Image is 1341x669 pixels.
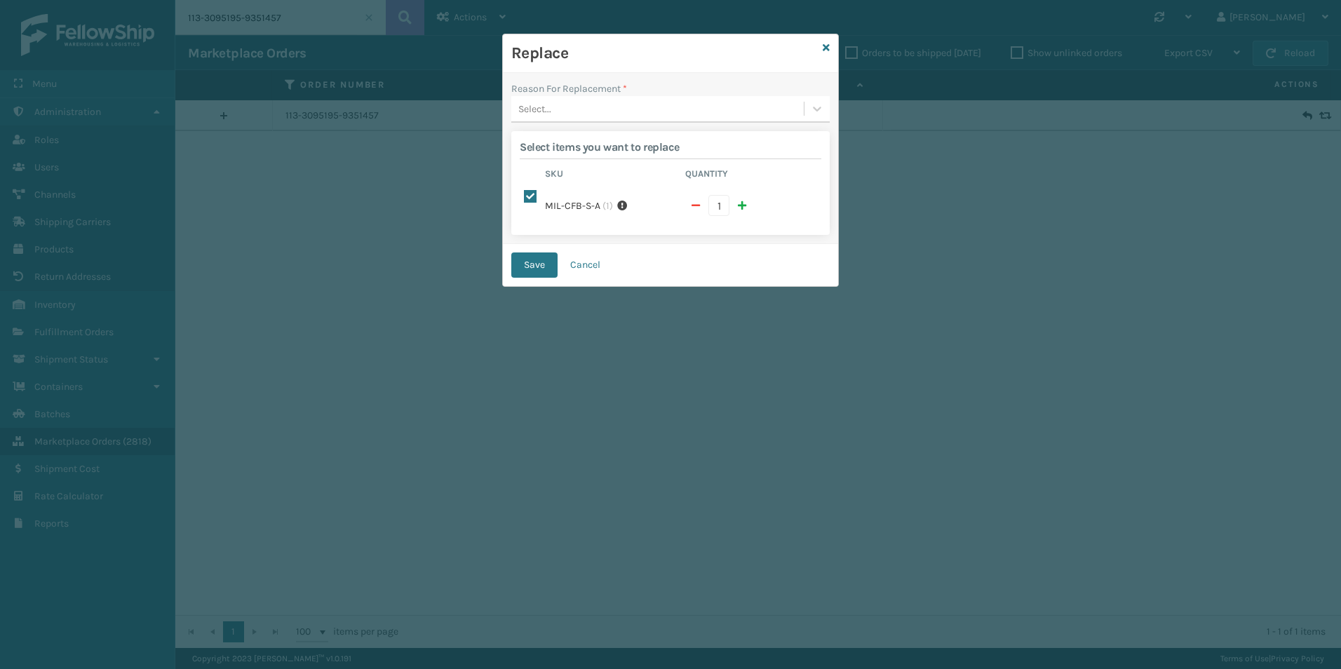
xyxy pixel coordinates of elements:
[545,198,600,213] label: MIL-CFB-S-A
[511,81,627,96] label: Reason For Replacement
[520,140,821,154] h2: Select items you want to replace
[602,198,613,213] span: ( 1 )
[681,168,821,184] th: Quantity
[518,102,551,116] div: Select...
[558,252,613,278] button: Cancel
[541,168,681,184] th: Sku
[511,252,558,278] button: Save
[511,43,817,64] h3: Replace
